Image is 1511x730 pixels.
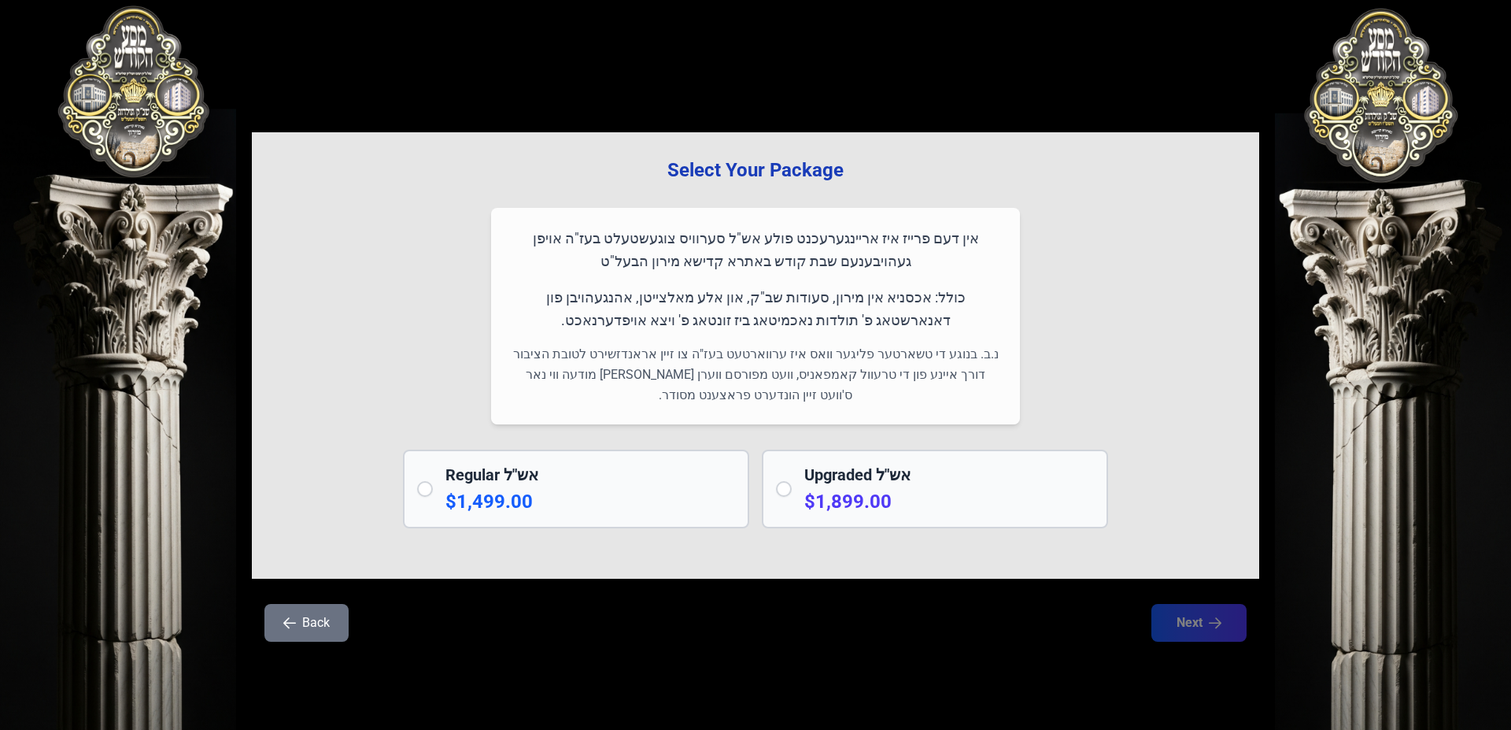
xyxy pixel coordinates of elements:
button: Back [264,604,349,642]
h3: Select Your Package [277,157,1234,183]
h2: Regular אש"ל [445,464,735,486]
h2: Upgraded אש"ל [804,464,1094,486]
p: $1,499.00 [445,489,735,514]
button: Next [1151,604,1247,642]
p: אין דעם פרייז איז אריינגערעכנט פולע אש"ל סערוויס צוגעשטעלט בעז"ה אויפן געהויבענעם שבת קודש באתרא ... [510,227,1001,273]
p: נ.ב. בנוגע די טשארטער פליגער וואס איז ערווארטעט בעז"ה צו זיין אראנדזשירט לטובת הציבור דורך איינע ... [510,344,1001,406]
p: כולל: אכסניא אין מירון, סעודות שב"ק, און אלע מאלצייטן, אהנגעהויבן פון דאנארשטאג פ' תולדות נאכמיטא... [510,286,1001,332]
p: $1,899.00 [804,489,1094,514]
